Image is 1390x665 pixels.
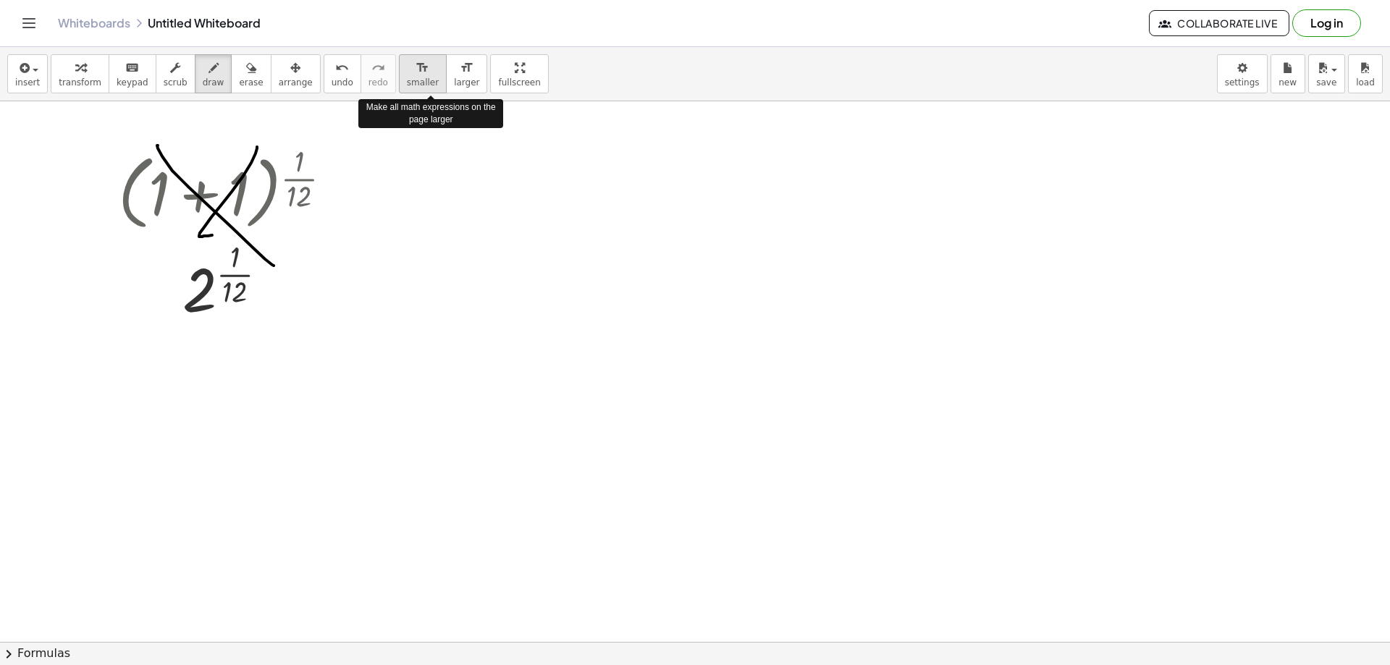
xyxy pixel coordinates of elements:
span: load [1356,77,1375,88]
button: keyboardkeypad [109,54,156,93]
button: save [1308,54,1345,93]
span: Collaborate Live [1161,17,1277,30]
span: draw [203,77,224,88]
button: Log in [1292,9,1361,37]
span: arrange [279,77,313,88]
i: undo [335,59,349,77]
span: insert [15,77,40,88]
i: format_size [460,59,473,77]
i: keyboard [125,59,139,77]
button: format_sizelarger [446,54,487,93]
span: larger [454,77,479,88]
span: new [1279,77,1297,88]
span: transform [59,77,101,88]
button: new [1271,54,1305,93]
button: erase [231,54,271,93]
button: load [1348,54,1383,93]
span: save [1316,77,1336,88]
span: keypad [117,77,148,88]
button: draw [195,54,232,93]
i: redo [371,59,385,77]
a: Whiteboards [58,16,130,30]
span: fullscreen [498,77,540,88]
button: fullscreen [490,54,548,93]
span: settings [1225,77,1260,88]
button: scrub [156,54,195,93]
button: Collaborate Live [1149,10,1289,36]
span: scrub [164,77,188,88]
span: redo [368,77,388,88]
i: format_size [416,59,429,77]
div: Make all math expressions on the page larger [358,99,503,128]
button: transform [51,54,109,93]
span: smaller [407,77,439,88]
button: insert [7,54,48,93]
button: arrange [271,54,321,93]
button: Toggle navigation [17,12,41,35]
button: undoundo [324,54,361,93]
button: redoredo [361,54,396,93]
button: format_sizesmaller [399,54,447,93]
span: erase [239,77,263,88]
span: undo [332,77,353,88]
button: settings [1217,54,1268,93]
